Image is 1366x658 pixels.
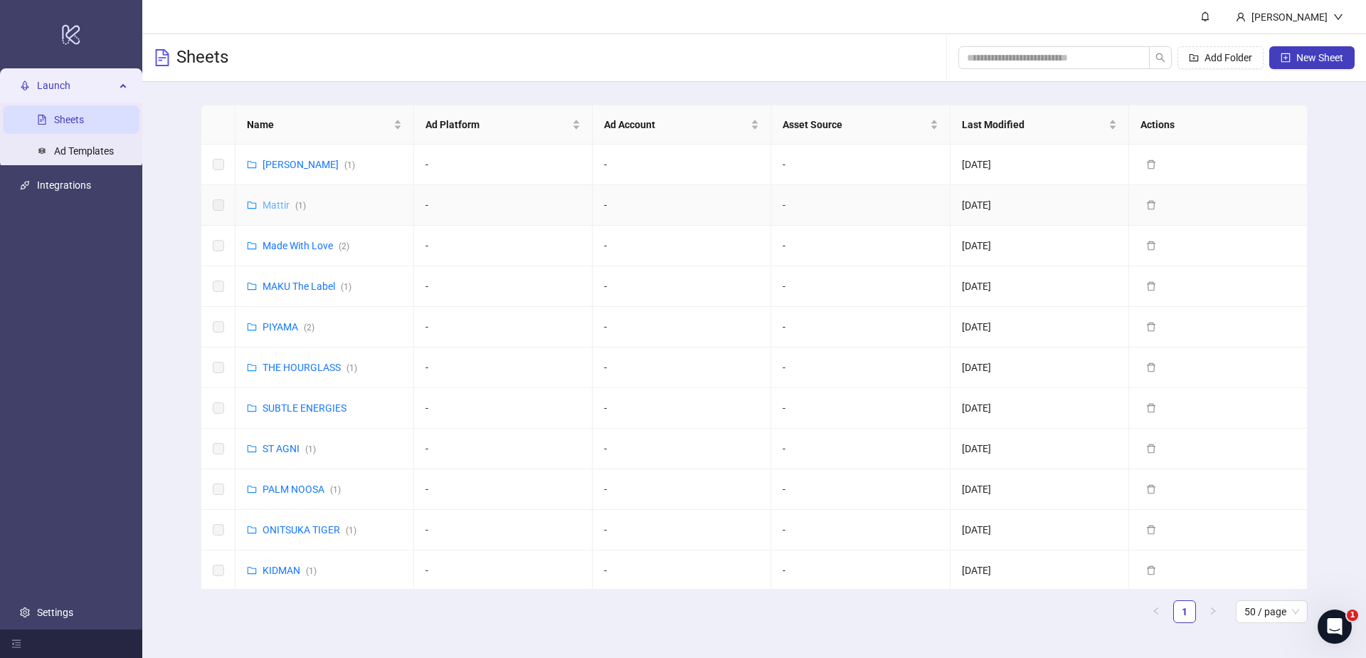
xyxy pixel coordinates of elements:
[1129,105,1308,145] th: Actions
[247,281,257,291] span: folder
[951,266,1129,307] td: [DATE]
[54,114,84,125] a: Sheets
[263,281,351,292] a: MAKU The Label(1)
[37,71,115,100] span: Launch
[247,484,257,494] span: folder
[247,565,257,575] span: folder
[1145,600,1168,623] li: Previous Page
[1318,610,1352,644] iframe: Intercom live chat
[414,429,593,469] td: -
[306,566,317,576] span: ( 1 )
[414,388,593,429] td: -
[1146,281,1156,291] span: delete
[1269,46,1355,69] button: New Sheet
[771,388,950,429] td: -
[11,639,21,649] span: menu-fold
[1146,160,1156,169] span: delete
[1145,600,1168,623] button: left
[263,159,355,170] a: [PERSON_NAME](1)
[1152,607,1160,615] span: left
[1146,403,1156,413] span: delete
[235,105,414,145] th: Name
[1333,12,1343,22] span: down
[1236,12,1246,22] span: user
[1204,52,1252,63] span: Add Folder
[771,429,950,469] td: -
[247,322,257,332] span: folder
[346,526,356,536] span: ( 1 )
[771,348,950,388] td: -
[593,510,771,550] td: -
[771,510,950,550] td: -
[247,525,257,535] span: folder
[593,185,771,226] td: -
[1146,565,1156,575] span: delete
[1236,600,1308,623] div: Page Size
[414,550,593,591] td: -
[951,469,1129,510] td: [DATE]
[951,510,1129,550] td: [DATE]
[1244,601,1299,622] span: 50 / page
[1173,600,1196,623] li: 1
[346,363,357,373] span: ( 1 )
[962,117,1106,132] span: Last Modified
[771,266,950,307] td: -
[1296,52,1343,63] span: New Sheet
[341,282,351,292] span: ( 1 )
[176,46,228,69] h3: Sheets
[1177,46,1264,69] button: Add Folder
[593,226,771,266] td: -
[771,550,950,591] td: -
[771,226,950,266] td: -
[247,362,257,372] span: folder
[247,160,257,169] span: folder
[951,145,1129,185] td: [DATE]
[951,348,1129,388] td: [DATE]
[951,388,1129,429] td: [DATE]
[295,201,306,211] span: ( 1 )
[247,403,257,413] span: folder
[304,323,314,333] span: ( 2 )
[414,145,593,185] td: -
[247,444,257,454] span: folder
[593,388,771,429] td: -
[771,105,950,145] th: Asset Source
[771,469,950,510] td: -
[1146,484,1156,494] span: delete
[1202,600,1224,623] li: Next Page
[593,550,771,591] td: -
[1146,241,1156,251] span: delete
[593,145,771,185] td: -
[20,80,30,90] span: rocket
[54,145,114,157] a: Ad Templates
[771,145,950,185] td: -
[593,348,771,388] td: -
[1146,200,1156,210] span: delete
[1281,53,1291,63] span: plus-square
[951,307,1129,348] td: [DATE]
[414,266,593,307] td: -
[1246,9,1333,25] div: [PERSON_NAME]
[1200,11,1210,21] span: bell
[1146,362,1156,372] span: delete
[593,469,771,510] td: -
[1146,444,1156,454] span: delete
[263,484,341,495] a: PALM NOOSA(1)
[339,241,349,251] span: ( 2 )
[1189,53,1199,63] span: folder-add
[263,240,349,251] a: Made With Love(2)
[771,307,950,348] td: -
[305,444,316,454] span: ( 1 )
[414,226,593,266] td: -
[263,402,346,414] a: SUBTLE ENERGIES
[247,200,257,210] span: folder
[414,105,593,145] th: Ad Platform
[344,160,355,170] span: ( 1 )
[414,469,593,510] td: -
[37,179,91,191] a: Integrations
[414,510,593,550] td: -
[951,550,1129,591] td: [DATE]
[1209,607,1217,615] span: right
[263,199,306,211] a: Mattir(1)
[247,117,391,132] span: Name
